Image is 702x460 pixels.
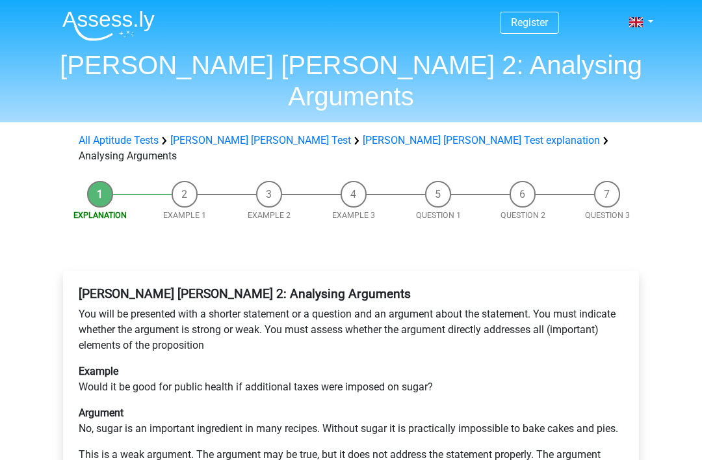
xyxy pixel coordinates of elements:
[79,286,411,301] b: [PERSON_NAME] [PERSON_NAME] 2: Analysing Arguments
[79,407,123,419] b: Argument
[170,134,351,146] a: [PERSON_NAME] [PERSON_NAME] Test
[416,210,461,220] a: Question 1
[79,405,623,437] p: No, sugar is an important ingredient in many recipes. Without sugar it is practically impossible ...
[511,16,548,29] a: Register
[500,210,545,220] a: Question 2
[163,210,206,220] a: Example 1
[363,134,600,146] a: [PERSON_NAME] [PERSON_NAME] Test explanation
[332,210,375,220] a: Example 3
[52,49,650,112] h1: [PERSON_NAME] [PERSON_NAME] 2: Analysing Arguments
[73,210,127,220] a: Explanation
[79,365,118,377] b: Example
[73,133,629,164] div: Analysing Arguments
[62,10,155,41] img: Assessly
[79,306,623,353] p: You will be presented with a shorter statement or a question and an argument about the statement....
[585,210,630,220] a: Question 3
[79,134,159,146] a: All Aptitude Tests
[248,210,291,220] a: Example 2
[79,364,623,395] p: Would it be good for public health if additional taxes were imposed on sugar?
